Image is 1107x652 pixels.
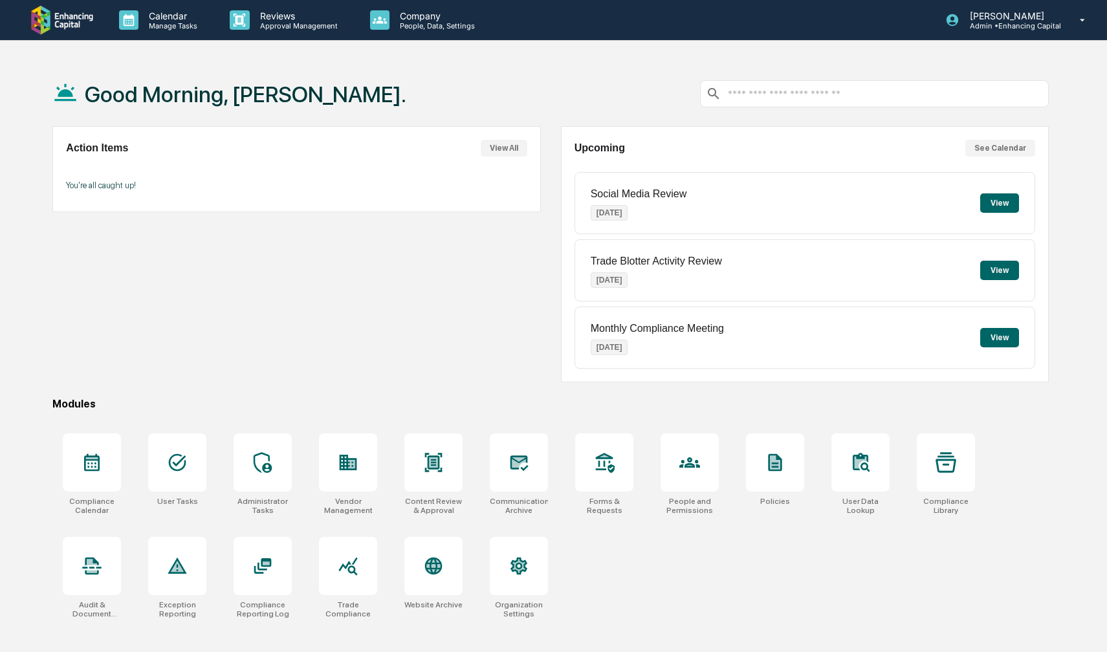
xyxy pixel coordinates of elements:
[234,497,292,515] div: Administrator Tasks
[661,497,719,515] div: People and Permissions
[481,140,527,157] button: View All
[591,255,722,267] p: Trade Blotter Activity Review
[66,180,527,190] p: You're all caught up!
[389,10,481,21] p: Company
[389,21,481,30] p: People, Data, Settings
[234,600,292,618] div: Compliance Reporting Log
[760,497,790,506] div: Policies
[575,497,633,515] div: Forms & Requests
[917,497,975,515] div: Compliance Library
[148,600,206,618] div: Exception Reporting
[404,600,463,609] div: Website Archive
[591,272,628,288] p: [DATE]
[831,497,890,515] div: User Data Lookup
[980,328,1019,347] button: View
[591,205,628,221] p: [DATE]
[575,142,625,154] h2: Upcoming
[250,10,344,21] p: Reviews
[980,193,1019,213] button: View
[591,188,687,200] p: Social Media Review
[52,398,1049,410] div: Modules
[404,497,463,515] div: Content Review & Approval
[965,140,1035,157] button: See Calendar
[66,142,128,154] h2: Action Items
[980,261,1019,280] button: View
[250,21,344,30] p: Approval Management
[959,10,1061,21] p: [PERSON_NAME]
[319,497,377,515] div: Vendor Management
[31,5,93,36] img: logo
[63,600,121,618] div: Audit & Document Logs
[490,497,548,515] div: Communications Archive
[157,497,198,506] div: User Tasks
[138,10,204,21] p: Calendar
[490,600,548,618] div: Organization Settings
[138,21,204,30] p: Manage Tasks
[85,81,406,107] h1: Good Morning, [PERSON_NAME].
[591,340,628,355] p: [DATE]
[591,323,724,334] p: Monthly Compliance Meeting
[959,21,1061,30] p: Admin • Enhancing Capital
[63,497,121,515] div: Compliance Calendar
[319,600,377,618] div: Trade Compliance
